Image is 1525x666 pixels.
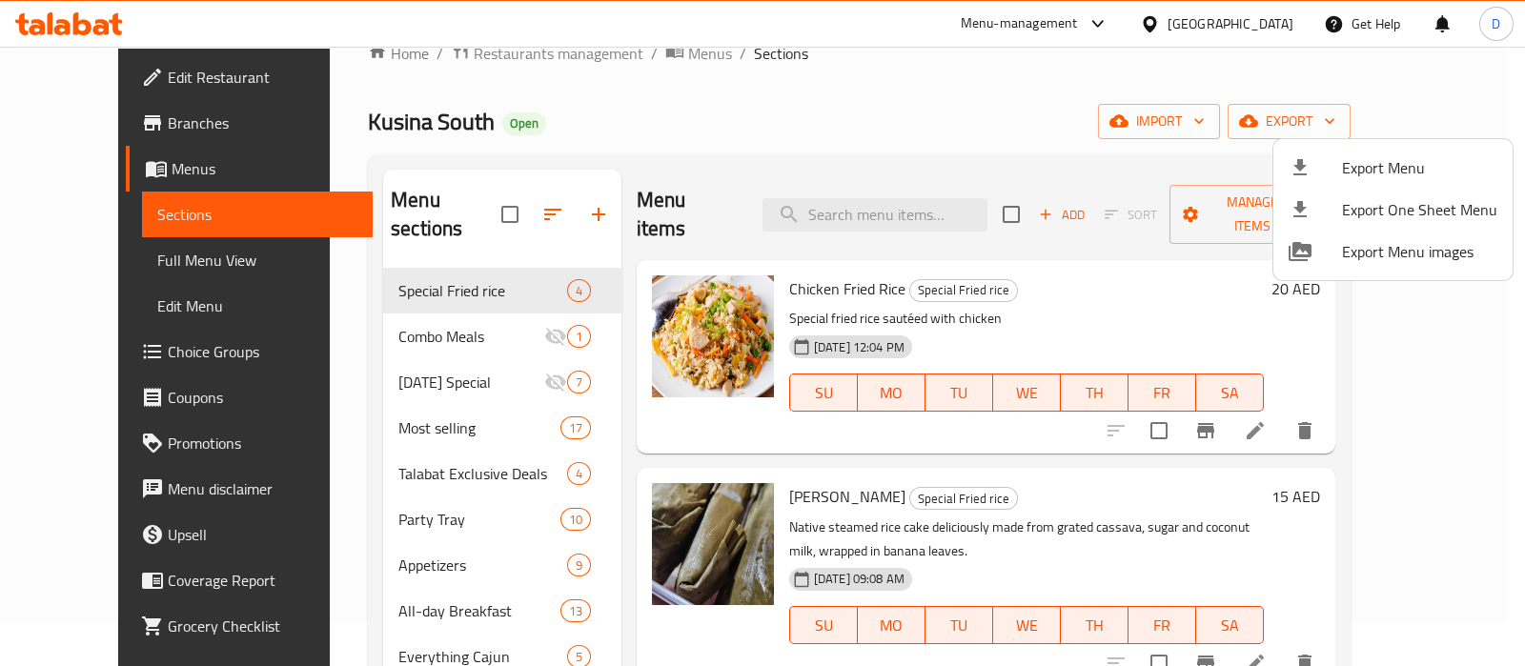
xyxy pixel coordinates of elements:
[1342,198,1497,221] span: Export One Sheet Menu
[1273,189,1513,231] li: Export one sheet menu items
[1273,147,1513,189] li: Export menu items
[1342,156,1497,179] span: Export Menu
[1342,240,1497,263] span: Export Menu images
[1273,231,1513,272] li: Export Menu images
